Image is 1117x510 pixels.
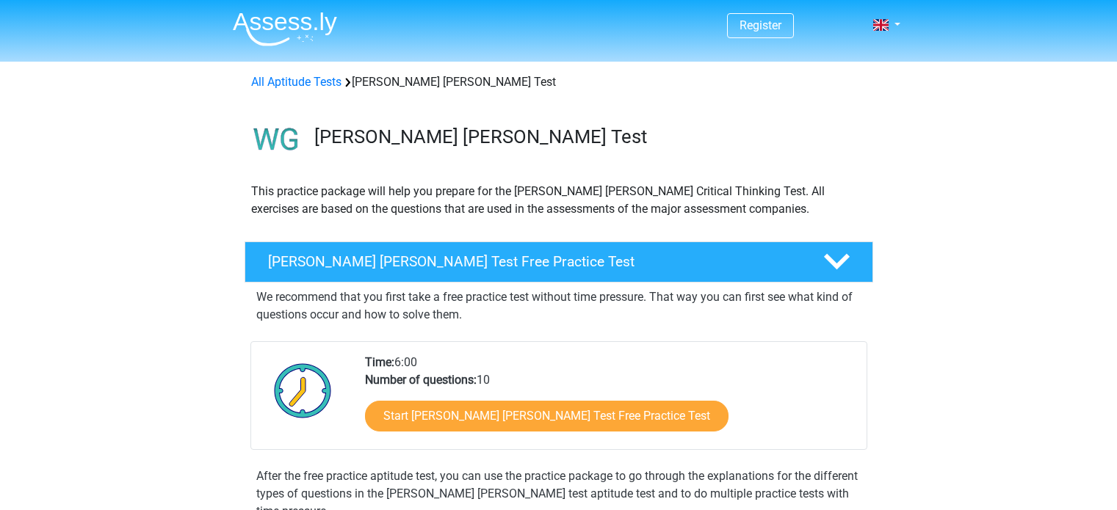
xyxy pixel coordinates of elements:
[365,355,394,369] b: Time:
[233,12,337,46] img: Assessly
[251,183,867,218] p: This practice package will help you prepare for the [PERSON_NAME] [PERSON_NAME] Critical Thinking...
[245,73,872,91] div: [PERSON_NAME] [PERSON_NAME] Test
[314,125,861,148] h3: [PERSON_NAME] [PERSON_NAME] Test
[365,401,729,431] a: Start [PERSON_NAME] [PERSON_NAME] Test Free Practice Test
[365,373,477,387] b: Number of questions:
[251,75,341,89] a: All Aptitude Tests
[268,253,800,270] h4: [PERSON_NAME] [PERSON_NAME] Test Free Practice Test
[266,354,340,427] img: Clock
[256,288,861,324] p: We recommend that you first take a free practice test without time pressure. That way you can fir...
[740,18,781,32] a: Register
[354,354,866,449] div: 6:00 10
[245,109,308,171] img: watson glaser test
[239,241,879,283] a: [PERSON_NAME] [PERSON_NAME] Test Free Practice Test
